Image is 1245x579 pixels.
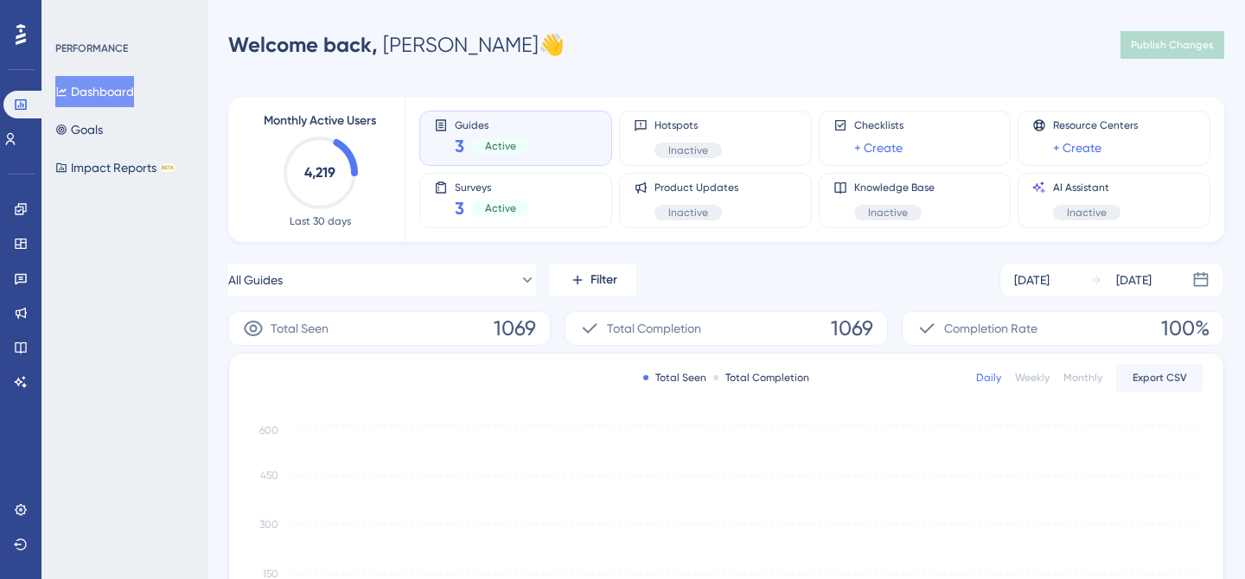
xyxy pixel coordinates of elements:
span: Total Seen [271,318,329,339]
button: Export CSV [1116,364,1203,391]
span: Welcome back, [228,32,378,57]
tspan: 300 [259,519,278,531]
span: Inactive [1067,206,1107,220]
a: + Create [1053,137,1101,158]
span: Total Completion [607,318,701,339]
button: All Guides [228,263,536,297]
button: Dashboard [55,76,134,107]
span: Resource Centers [1053,118,1138,132]
span: Filter [591,270,617,290]
span: AI Assistant [1053,181,1120,194]
span: 3 [455,196,464,220]
span: Hotspots [654,118,722,132]
tspan: 450 [260,469,278,481]
div: Weekly [1015,371,1050,385]
span: Inactive [668,206,708,220]
span: Completion Rate [944,318,1037,339]
span: All Guides [228,270,283,290]
span: Inactive [668,143,708,157]
span: 100% [1161,315,1210,342]
span: 1069 [831,315,873,342]
button: Publish Changes [1120,31,1224,59]
button: Impact ReportsBETA [55,152,176,183]
div: [DATE] [1116,270,1152,290]
div: Monthly [1063,371,1102,385]
button: Goals [55,114,103,145]
span: 3 [455,134,464,158]
span: Last 30 days [290,214,351,228]
span: Checklists [854,118,903,132]
span: Guides [455,118,530,130]
text: 4,219 [304,164,335,181]
span: Inactive [868,206,908,220]
div: Total Completion [713,371,809,385]
div: BETA [160,163,176,172]
div: PERFORMANCE [55,41,128,55]
span: Monthly Active Users [264,111,376,131]
span: Product Updates [654,181,738,194]
button: Filter [550,263,636,297]
div: [DATE] [1014,270,1050,290]
a: + Create [854,137,903,158]
tspan: 600 [259,424,278,436]
div: [PERSON_NAME] 👋 [228,31,565,59]
span: Surveys [455,181,530,193]
span: Publish Changes [1131,38,1214,52]
span: 1069 [494,315,536,342]
span: Active [485,201,516,215]
span: Active [485,139,516,153]
span: Export CSV [1133,371,1187,385]
div: Daily [976,371,1001,385]
div: Total Seen [643,371,706,385]
span: Knowledge Base [854,181,935,194]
